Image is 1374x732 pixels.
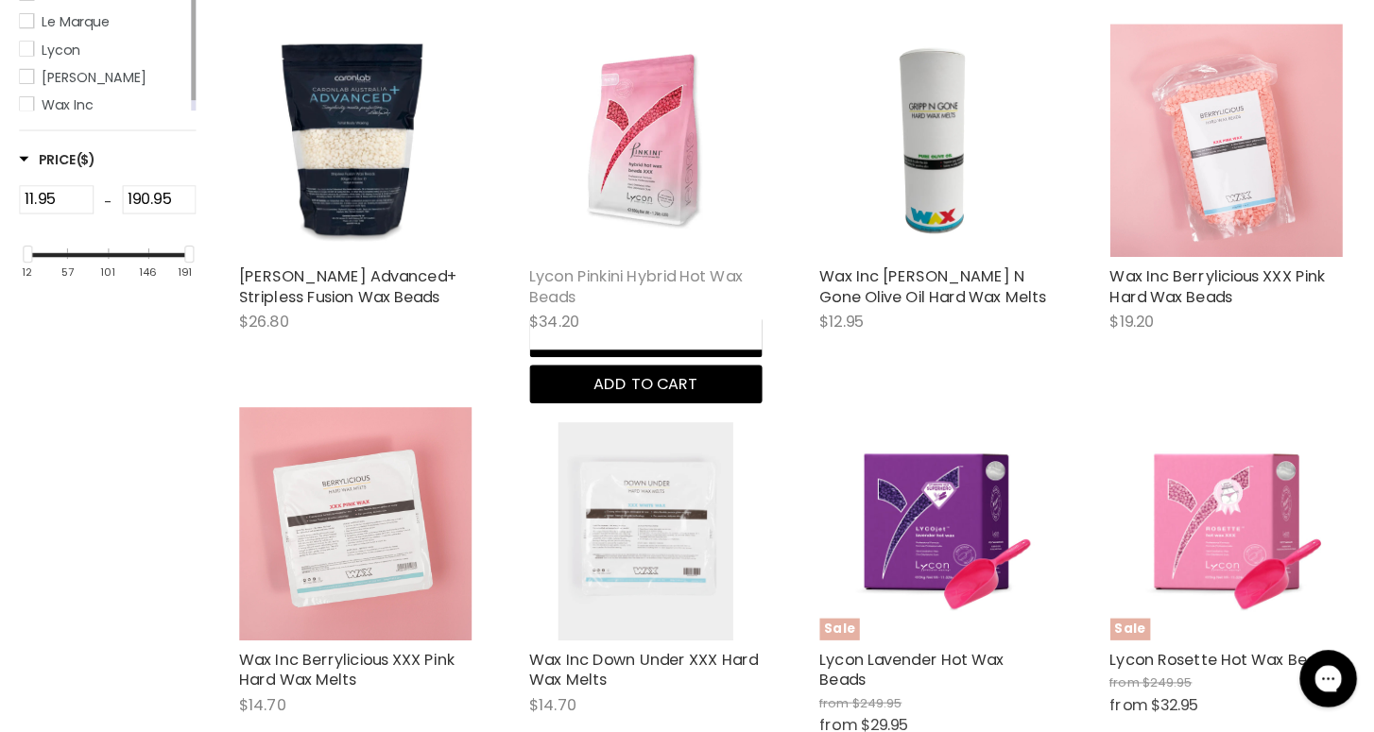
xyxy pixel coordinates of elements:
[241,315,290,336] span: $26.80
[97,191,126,225] div: -
[815,270,1039,312] a: Wax Inc [PERSON_NAME] N Gone Olive Oil Hard Wax Melts
[142,270,160,282] div: 146
[1102,649,1323,671] a: Lycon Rosette Hot Wax Beads
[1102,270,1315,312] a: Wax Inc Berrylicious XXX Pink Hard Wax Beads
[24,156,99,175] span: Price
[528,315,577,336] span: $34.20
[241,31,472,262] img: Caron Advanced+ Stripless Fusion Wax Beads
[1102,693,1139,715] span: from
[24,19,190,40] a: Le Marque
[528,368,759,406] button: Add to cart
[45,75,149,94] span: [PERSON_NAME]
[1102,410,1332,640] img: Lycon Rosette Hot Wax Beads
[1142,693,1190,715] span: $32.95
[79,156,99,175] span: ($)
[24,74,190,94] a: Mancine
[528,31,759,262] img: Lycon Pinkini Hybrid Hot Wax Beads
[45,47,84,66] span: Lycon
[241,270,455,312] a: [PERSON_NAME] Advanced+ Stripless Fusion Wax Beads
[24,101,190,122] a: Wax Inc
[45,20,113,39] span: Le Marque
[1102,619,1142,640] span: Sale
[45,102,97,121] span: Wax Inc
[815,693,844,711] span: from
[1102,673,1131,691] span: from
[1280,643,1355,713] iframe: Gorgias live chat messenger
[24,156,99,175] h3: Price($)
[24,191,97,219] input: Min Price
[528,693,575,715] span: $14.70
[815,410,1045,640] a: Lycon Lavender Hot Wax BeadsSale
[104,270,119,282] div: 101
[1102,410,1332,640] a: Lycon Rosette Hot Wax BeadsSale
[241,410,472,640] img: Wax Inc Berrylicious XXX Pink Hard Wax Melts
[815,649,997,690] a: Lycon Lavender Hot Wax Beads
[65,270,77,282] div: 57
[241,693,287,715] span: $14.70
[180,270,195,282] div: 191
[126,191,199,219] input: Max Price
[528,270,739,312] a: Lycon Pinkini Hybrid Hot Wax Beads
[815,619,854,640] span: Sale
[592,376,695,398] span: Add to cart
[815,31,1045,262] img: Wax Inc Gripp N Gone Olive Oil Hard Wax Melts
[1102,315,1145,336] span: $19.20
[1102,31,1332,262] img: Wax Inc Berrylicious XXX Pink Hard Wax Beads
[528,649,754,690] a: Wax Inc Down Under XXX Hard Wax Melts
[847,693,896,711] span: $249.95
[815,410,1045,640] img: Lycon Lavender Hot Wax Beads
[815,315,858,336] span: $12.95
[1134,673,1183,691] span: $249.95
[528,410,759,640] a: Wax Inc Down Under XXX Hard Wax Melts
[26,270,37,282] div: 12
[24,46,190,67] a: Lycon
[241,649,455,690] a: Wax Inc Berrylicious XXX Pink Hard Wax Melts
[557,410,730,640] img: Wax Inc Down Under XXX Hard Wax Melts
